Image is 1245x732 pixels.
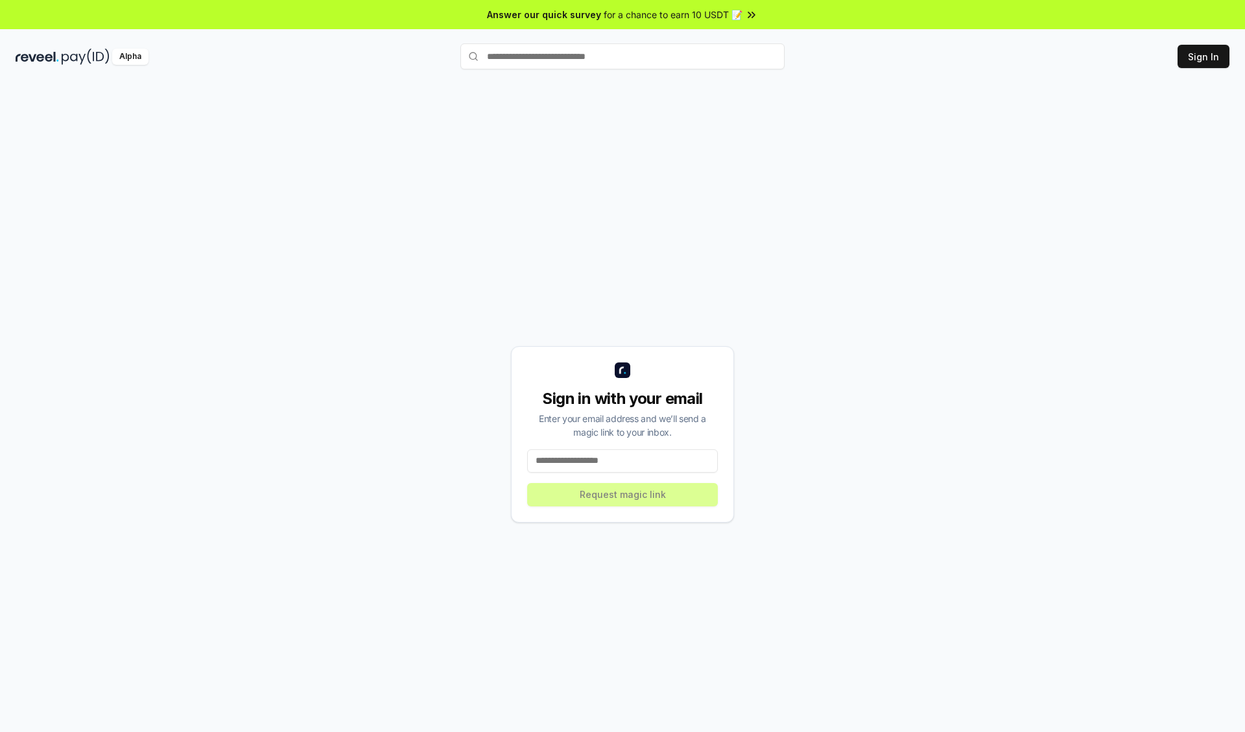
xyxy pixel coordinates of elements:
button: Sign In [1178,45,1229,68]
span: for a chance to earn 10 USDT 📝 [604,8,742,21]
div: Alpha [112,49,148,65]
div: Enter your email address and we’ll send a magic link to your inbox. [527,412,718,439]
img: reveel_dark [16,49,59,65]
span: Answer our quick survey [487,8,601,21]
img: pay_id [62,49,110,65]
img: logo_small [615,362,630,378]
div: Sign in with your email [527,388,718,409]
